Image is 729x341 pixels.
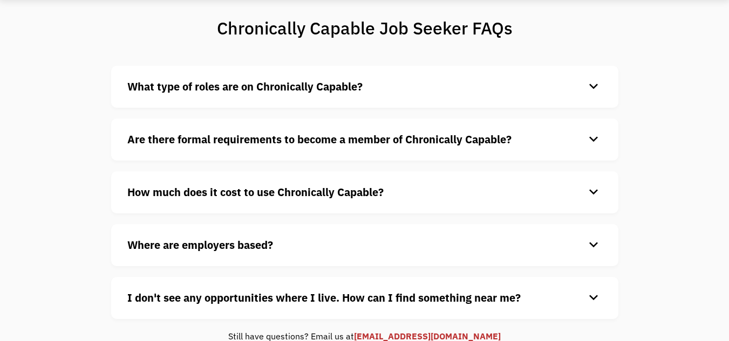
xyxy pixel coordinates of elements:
[127,238,273,252] strong: Where are employers based?
[127,132,512,147] strong: Are there formal requirements to become a member of Chronically Capable?
[585,79,602,95] div: keyboard_arrow_down
[585,131,602,148] div: keyboard_arrow_down
[127,79,363,94] strong: What type of roles are on Chronically Capable?
[127,290,521,305] strong: I don't see any opportunities where I live. How can I find something near me?
[127,185,384,199] strong: How much does it cost to use Chronically Capable?
[585,184,602,200] div: keyboard_arrow_down
[585,237,602,253] div: keyboard_arrow_down
[585,290,602,306] div: keyboard_arrow_down
[174,17,555,39] h1: Chronically Capable Job Seeker FAQs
